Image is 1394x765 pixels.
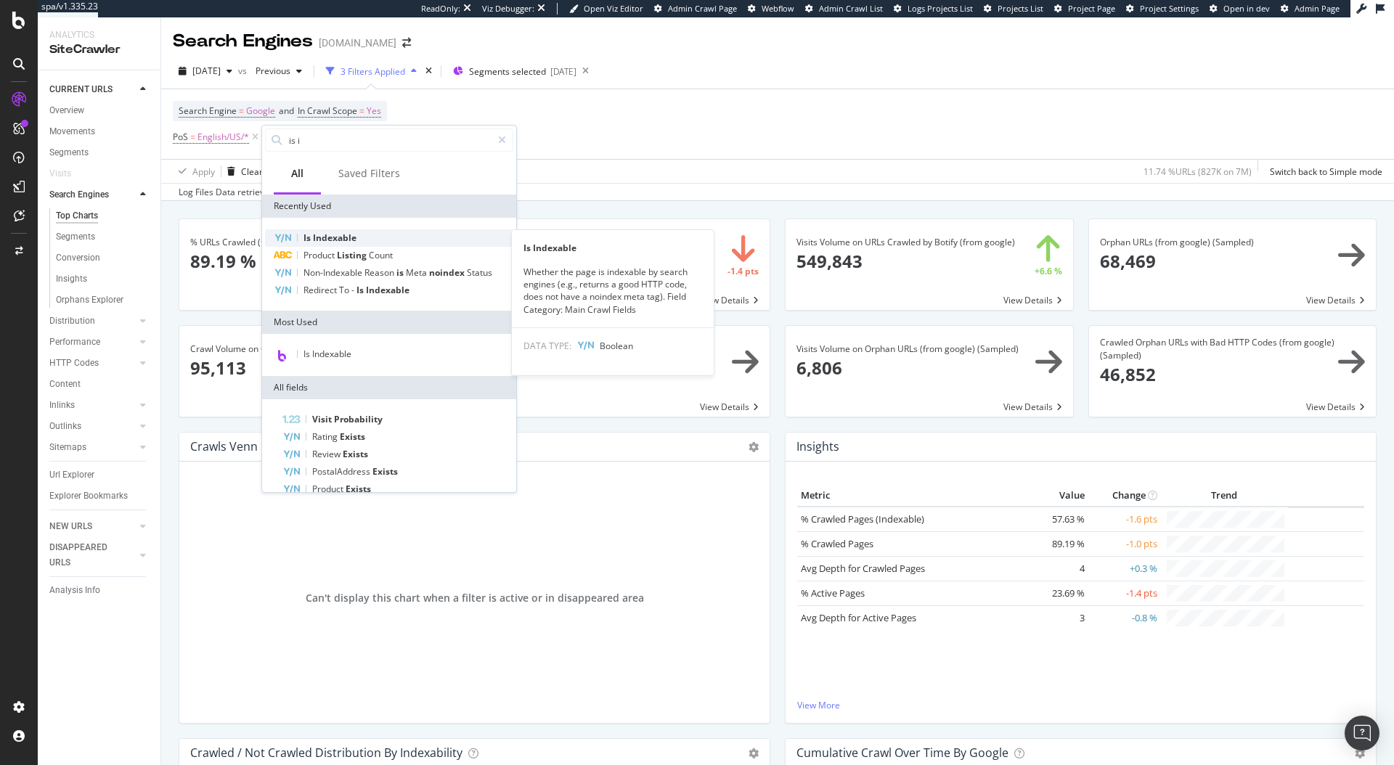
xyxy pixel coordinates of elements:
div: Analytics [49,29,149,41]
div: Overview [49,103,84,118]
a: Sitemaps [49,440,136,455]
div: Segments [56,229,95,245]
span: Indexable [313,232,356,244]
span: Is [356,284,366,296]
span: English/US/* [197,127,249,147]
a: Project Page [1054,3,1115,15]
span: = [359,105,364,117]
i: Options [1355,748,1365,758]
div: arrow-right-arrow-left [402,38,411,48]
a: NEW URLS [49,519,136,534]
button: Apply [173,160,215,183]
span: Exists [372,465,398,478]
a: Admin Crawl List [805,3,883,15]
a: DISAPPEARED URLS [49,540,136,570]
th: Change [1088,485,1161,507]
div: Top Charts [56,208,98,224]
span: Project Page [1068,3,1115,14]
div: Movements [49,124,95,139]
span: Non-Indexable [303,266,364,279]
div: Apply [192,165,215,178]
div: [DOMAIN_NAME] [319,36,396,50]
span: Open in dev [1223,3,1270,14]
div: All [291,166,303,181]
span: Open Viz Editor [584,3,643,14]
td: 23.69 % [1030,581,1088,605]
td: -1.6 pts [1088,507,1161,532]
span: Yes [367,101,381,121]
button: 3 Filters Applied [320,60,423,83]
span: Product [312,483,346,495]
div: Viz Debugger: [482,3,534,15]
a: Conversion [56,250,150,266]
div: 11.74 % URLs ( 827K on 7M ) [1144,165,1252,178]
td: -1.0 pts [1088,531,1161,556]
div: HTTP Codes [49,356,99,371]
a: Projects List [984,3,1043,15]
div: Url Explorer [49,467,94,483]
a: Distribution [49,314,136,329]
span: Reason [364,266,396,279]
div: 3 Filters Applied [341,65,405,78]
span: DATA TYPE: [523,340,571,352]
a: Overview [49,103,150,118]
i: Options [749,748,759,758]
h4: Insights [796,437,839,457]
div: Clear [241,165,263,178]
div: SiteCrawler [49,41,149,58]
td: 89.19 % [1030,531,1088,556]
td: 4 [1030,556,1088,581]
span: Meta [406,266,429,279]
a: Url Explorer [49,467,150,483]
div: Analysis Info [49,583,100,598]
a: % Crawled Pages (Indexable) [801,512,924,525]
a: Avg Depth for Crawled Pages [801,562,925,575]
a: % Active Pages [801,586,865,600]
div: Whether the page is indexable by search engines (e.g., returns a good HTTP code, does not have a ... [512,266,714,316]
span: - [351,284,356,296]
span: Admin Crawl List [819,3,883,14]
span: Is Indexable [303,348,351,360]
th: Metric [797,485,1030,507]
div: ReadOnly: [421,3,460,15]
button: Clear [221,160,263,183]
a: Segments [56,229,150,245]
a: Admin Crawl Page [654,3,737,15]
span: Segments selected [469,65,546,78]
span: PostalAddress [312,465,372,478]
a: Insights [56,271,150,287]
div: Performance [49,335,100,350]
span: = [190,131,195,143]
div: Insights [56,271,87,287]
a: Open in dev [1210,3,1270,15]
a: View More [797,699,1364,711]
a: Avg Depth for Active Pages [801,611,916,624]
span: Exists [346,483,371,495]
td: -0.8 % [1088,605,1161,630]
a: Open Viz Editor [569,3,643,15]
div: Search Engines [49,187,109,202]
div: Distribution [49,314,95,329]
span: In Crawl Scope [298,105,357,117]
span: Previous [250,65,290,77]
span: Review [312,448,343,460]
span: Rating [312,430,340,443]
a: Search Engines [49,187,136,202]
span: Webflow [762,3,794,14]
div: Visits [49,166,71,181]
span: To [339,284,351,296]
span: Search Engine [179,105,237,117]
span: Status [467,266,492,279]
a: Project Settings [1126,3,1199,15]
button: Previous [250,60,308,83]
span: = [239,105,244,117]
span: Boolean [600,340,633,352]
a: Admin Page [1281,3,1340,15]
span: Can't display this chart when a filter is active or in disappeared area [306,591,644,605]
span: 2025 Aug. 1st [192,65,221,77]
span: Product [303,249,337,261]
span: Probability [334,413,383,425]
span: and [279,105,294,117]
span: is [396,266,406,279]
a: Analysis Info [49,583,150,598]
